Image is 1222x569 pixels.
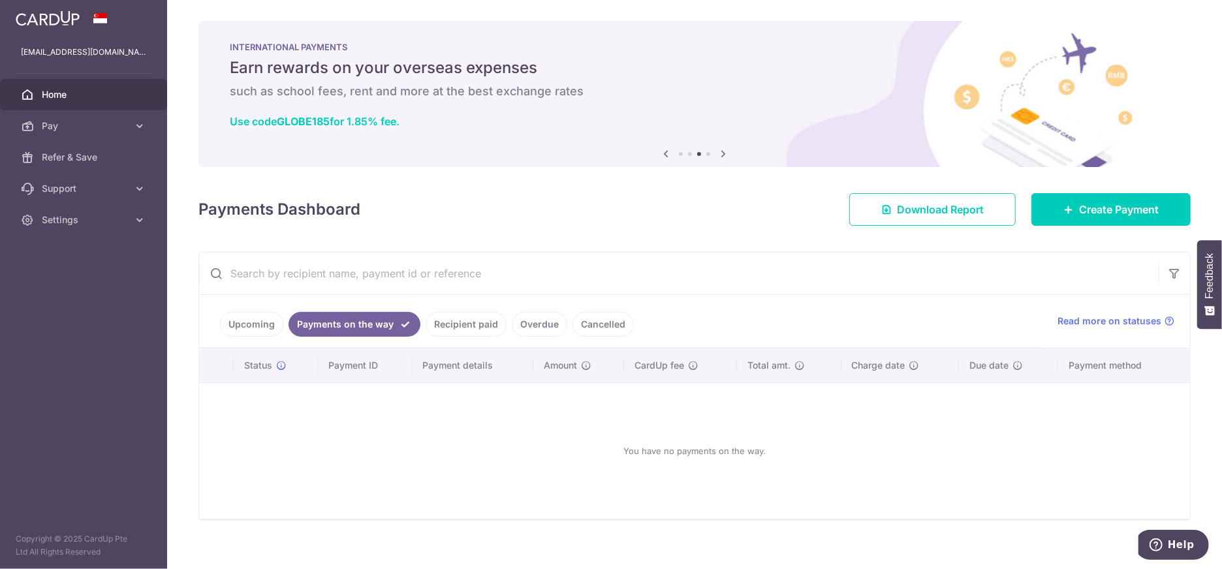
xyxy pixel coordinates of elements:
a: Create Payment [1031,193,1191,226]
input: Search by recipient name, payment id or reference [199,253,1159,294]
span: CardUp fee [634,359,684,372]
h5: Earn rewards on your overseas expenses [230,57,1159,78]
a: Overdue [512,312,567,337]
span: Download Report [897,202,984,217]
p: [EMAIL_ADDRESS][DOMAIN_NAME] [21,46,146,59]
h4: Payments Dashboard [198,198,360,221]
div: You have no payments on the way. [215,393,1174,508]
span: Due date [969,359,1009,372]
span: Charge date [852,359,905,372]
span: Settings [42,213,128,226]
span: Read more on statuses [1057,315,1161,328]
img: International Payment Banner [198,21,1191,167]
span: Amount [544,359,577,372]
button: Feedback - Show survey [1197,240,1222,329]
a: Read more on statuses [1057,315,1174,328]
span: Feedback [1204,253,1215,299]
p: INTERNATIONAL PAYMENTS [230,42,1159,52]
th: Payment ID [318,348,412,382]
a: Cancelled [572,312,634,337]
span: Refer & Save [42,151,128,164]
b: GLOBE185 [277,115,330,128]
span: Support [42,182,128,195]
iframe: Opens a widget where you can find more information [1138,530,1209,562]
th: Payment method [1058,348,1190,382]
span: Create Payment [1079,202,1159,217]
a: Upcoming [220,312,283,337]
a: Recipient paid [426,312,507,337]
span: Total amt. [747,359,791,372]
a: Download Report [849,193,1016,226]
span: Pay [42,119,128,132]
a: Payments on the way [289,312,420,337]
h6: such as school fees, rent and more at the best exchange rates [230,84,1159,99]
span: Status [244,359,272,372]
img: CardUp [16,10,80,26]
th: Payment details [412,348,533,382]
span: Home [42,88,128,101]
a: Use codeGLOBE185for 1.85% fee. [230,115,399,128]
